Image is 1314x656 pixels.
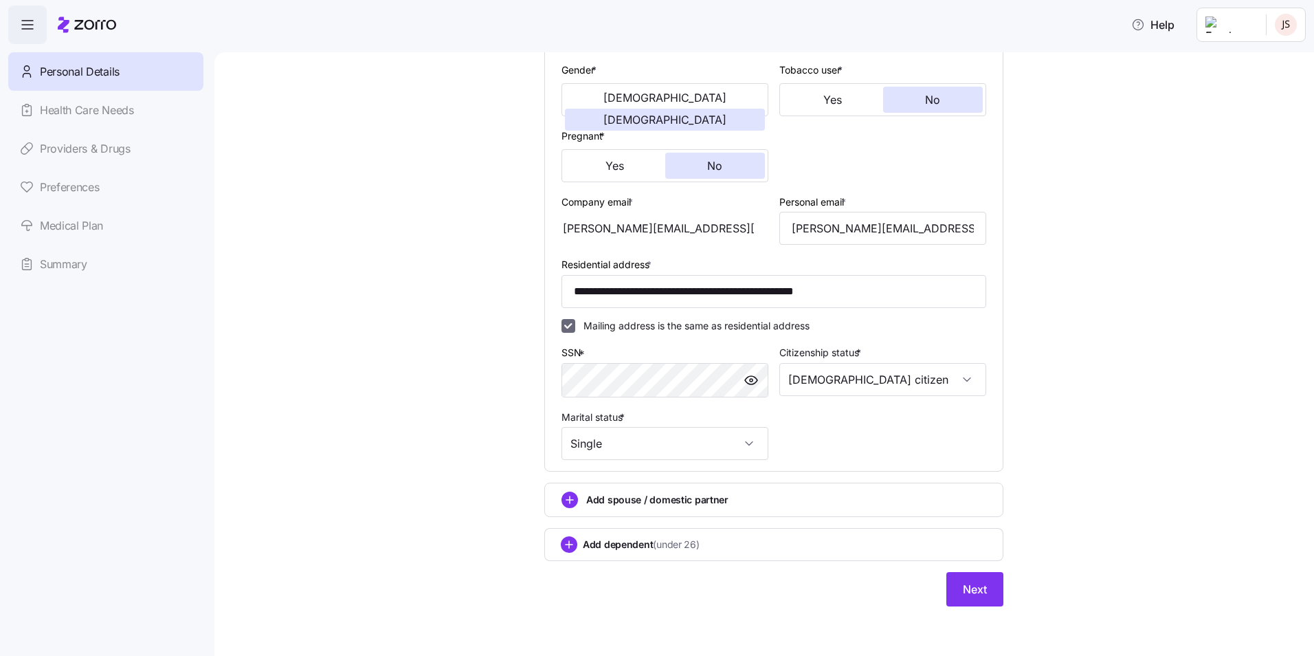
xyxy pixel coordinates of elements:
label: Personal email [779,195,849,210]
input: Select marital status [561,427,768,460]
span: Add spouse / domestic partner [586,493,728,507]
span: (under 26) [653,538,699,551]
img: 709dc82ce4edaeca28e28aba94a9aac9 [1275,14,1297,36]
span: Personal Details [40,63,120,80]
label: Tobacco user [779,63,845,78]
span: Add dependent [583,538,700,551]
span: No [925,94,940,105]
span: No [707,160,722,171]
span: [DEMOGRAPHIC_DATA] [603,92,726,103]
span: [DEMOGRAPHIC_DATA] [603,114,726,125]
label: Citizenship status [779,345,864,360]
input: Email [779,212,986,245]
svg: add icon [561,492,578,508]
span: Next [963,581,987,598]
a: Personal Details [8,52,203,91]
span: Yes [823,94,842,105]
label: Gender [561,63,599,78]
label: Residential address [561,257,654,272]
img: Employer logo [1205,17,1255,33]
label: Mailing address is the same as residential address [575,319,810,333]
label: Company email [561,195,636,210]
input: Select citizenship status [779,363,986,396]
span: Yes [605,160,624,171]
label: Marital status [561,410,627,425]
button: Next [946,572,1003,606]
svg: add icon [561,536,577,553]
label: Pregnant [561,129,608,144]
span: Help [1131,17,1174,33]
label: SSN [561,345,588,360]
button: Help [1120,11,1185,39]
